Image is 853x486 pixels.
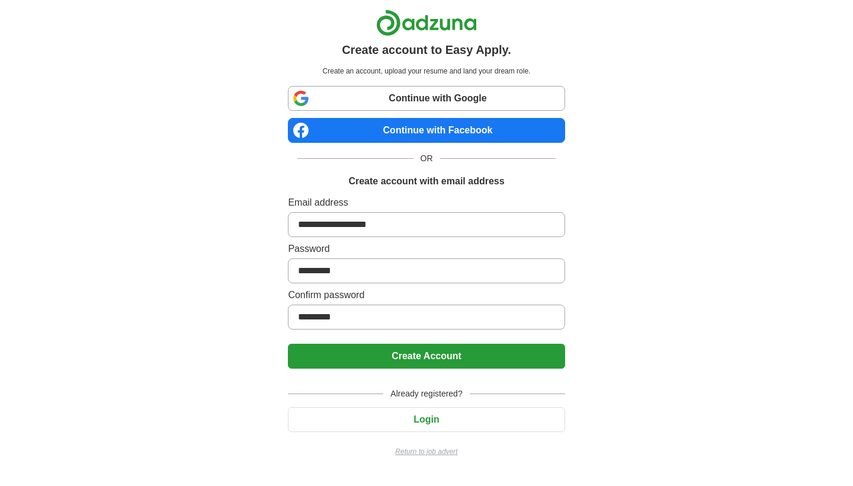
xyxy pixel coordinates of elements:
[288,86,565,111] a: Continue with Google
[288,344,565,369] button: Create Account
[413,152,440,165] span: OR
[288,288,565,302] label: Confirm password
[288,118,565,143] a: Continue with Facebook
[376,9,477,36] img: Adzuna logo
[342,41,511,59] h1: Create account to Easy Apply.
[288,242,565,256] label: Password
[288,446,565,457] a: Return to job advert
[290,66,562,76] p: Create an account, upload your resume and land your dream role.
[383,388,469,400] span: Already registered?
[288,407,565,432] button: Login
[348,174,504,188] h1: Create account with email address
[288,414,565,424] a: Login
[288,196,565,210] label: Email address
